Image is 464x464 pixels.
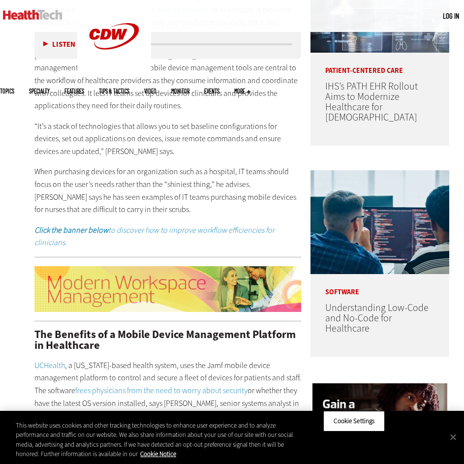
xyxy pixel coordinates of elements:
div: User menu [443,11,459,21]
button: Cookie Settings [323,411,385,432]
a: CDW [77,65,151,75]
a: Features [64,88,84,94]
a: Log in [443,11,459,20]
span: More [234,88,250,94]
img: Home [3,10,62,20]
a: IHS’s PATH EHR Rollout Aims to Modernize Healthcare for [DEMOGRAPHIC_DATA] [325,80,418,124]
p: When purchasing devices for an organization such as a hospital, IT teams should focus on the user... [34,165,301,216]
h2: The Benefits of a Mobile Device Management Platform in Healthcare [34,329,301,351]
a: Events [204,88,219,94]
p: , a [US_STATE]-based health system, uses the Jamf mobile device management platform to control an... [34,359,301,422]
button: Close [442,426,464,448]
a: Click the banner belowto discover how to improve workflow efficiencies for clinicians. [34,225,275,248]
a: Understanding Low-Code and No-Code for Healthcare [325,301,429,335]
div: This website uses cookies and other tracking technologies to enhance user experience and to analy... [16,421,303,459]
span: Specialty [29,88,50,94]
a: More information about your privacy [140,450,176,458]
img: MWM Research Hub Article [34,266,301,312]
img: Coworkers coding [310,170,449,274]
a: UCHealth [34,360,65,371]
p: Software [310,274,449,296]
em: to discover how to improve workflow efficiencies for clinicians. [34,225,275,248]
strong: Click the banner below [34,225,108,235]
a: MonITor [171,88,189,94]
p: “It’s a stack of technologies that allows you to set baseline configurations for devices, set out... [34,120,301,158]
a: Video [144,88,156,94]
a: Tips & Tactics [99,88,129,94]
a: frees physicians from the need to worry about security [75,385,247,396]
